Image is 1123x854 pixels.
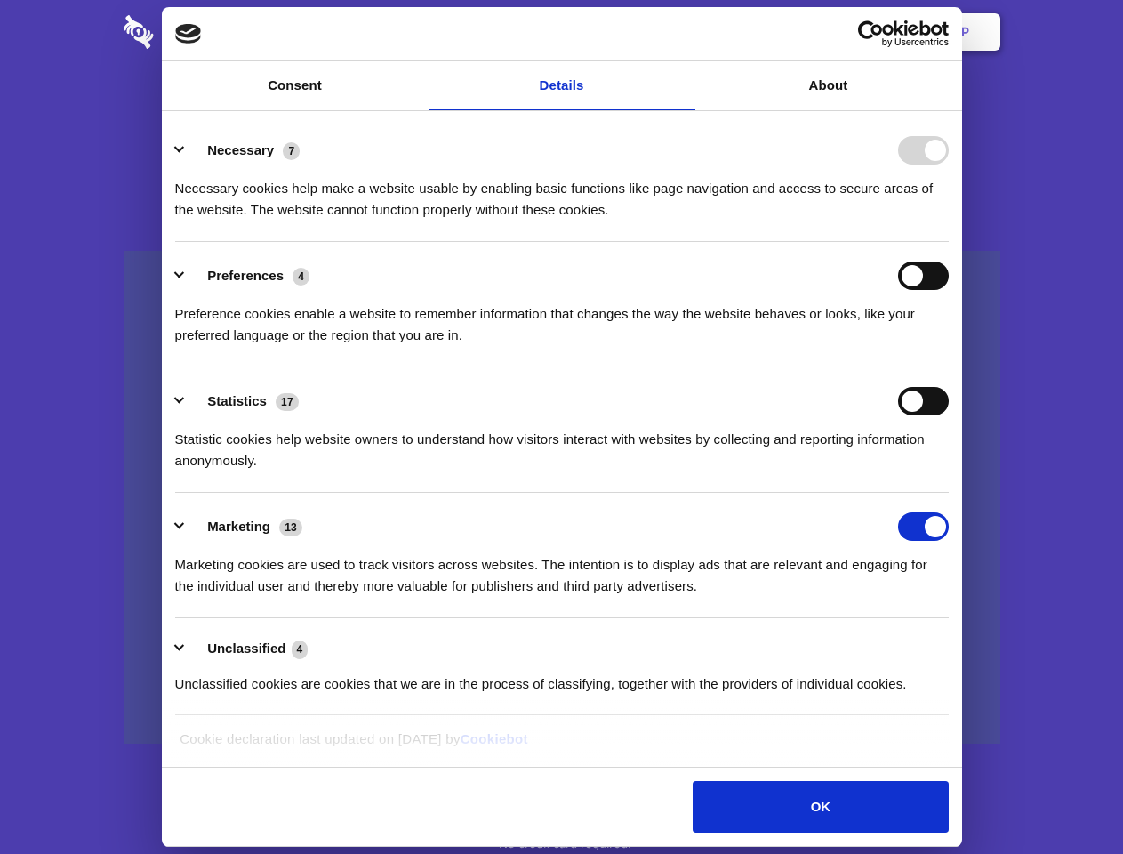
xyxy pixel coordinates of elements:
label: Marketing [207,519,270,534]
a: Consent [162,61,429,110]
div: Statistic cookies help website owners to understand how visitors interact with websites by collec... [175,415,949,471]
a: Login [806,4,884,60]
a: Pricing [522,4,599,60]
a: Usercentrics Cookiebot - opens in a new window [793,20,949,47]
div: Cookie declaration last updated on [DATE] by [166,729,957,763]
span: 4 [292,640,309,658]
div: Marketing cookies are used to track visitors across websites. The intention is to display ads tha... [175,541,949,597]
button: Preferences (4) [175,262,321,290]
a: Cookiebot [461,731,528,746]
button: Unclassified (4) [175,638,319,660]
a: Contact [721,4,803,60]
h4: Auto-redaction of sensitive data, encrypted data sharing and self-destructing private chats. Shar... [124,162,1000,221]
a: About [695,61,962,110]
span: 4 [293,268,309,286]
div: Necessary cookies help make a website usable by enabling basic functions like page navigation and... [175,165,949,221]
a: Details [429,61,695,110]
h1: Eliminate Slack Data Loss. [124,80,1000,144]
span: 13 [279,519,302,536]
a: Wistia video thumbnail [124,251,1000,745]
label: Necessary [207,142,274,157]
div: Unclassified cookies are cookies that we are in the process of classifying, together with the pro... [175,660,949,695]
div: Preference cookies enable a website to remember information that changes the way the website beha... [175,290,949,346]
label: Statistics [207,393,267,408]
img: logo [175,24,202,44]
img: logo-wordmark-white-trans-d4663122ce5f474addd5e946df7df03e33cb6a1c49d2221995e7729f52c070b2.svg [124,15,276,49]
button: Necessary (7) [175,136,311,165]
button: OK [693,781,948,833]
span: 7 [283,142,300,160]
button: Statistics (17) [175,387,310,415]
span: 17 [276,393,299,411]
button: Marketing (13) [175,512,314,541]
label: Preferences [207,268,284,283]
iframe: Drift Widget Chat Controller [1034,765,1102,833]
